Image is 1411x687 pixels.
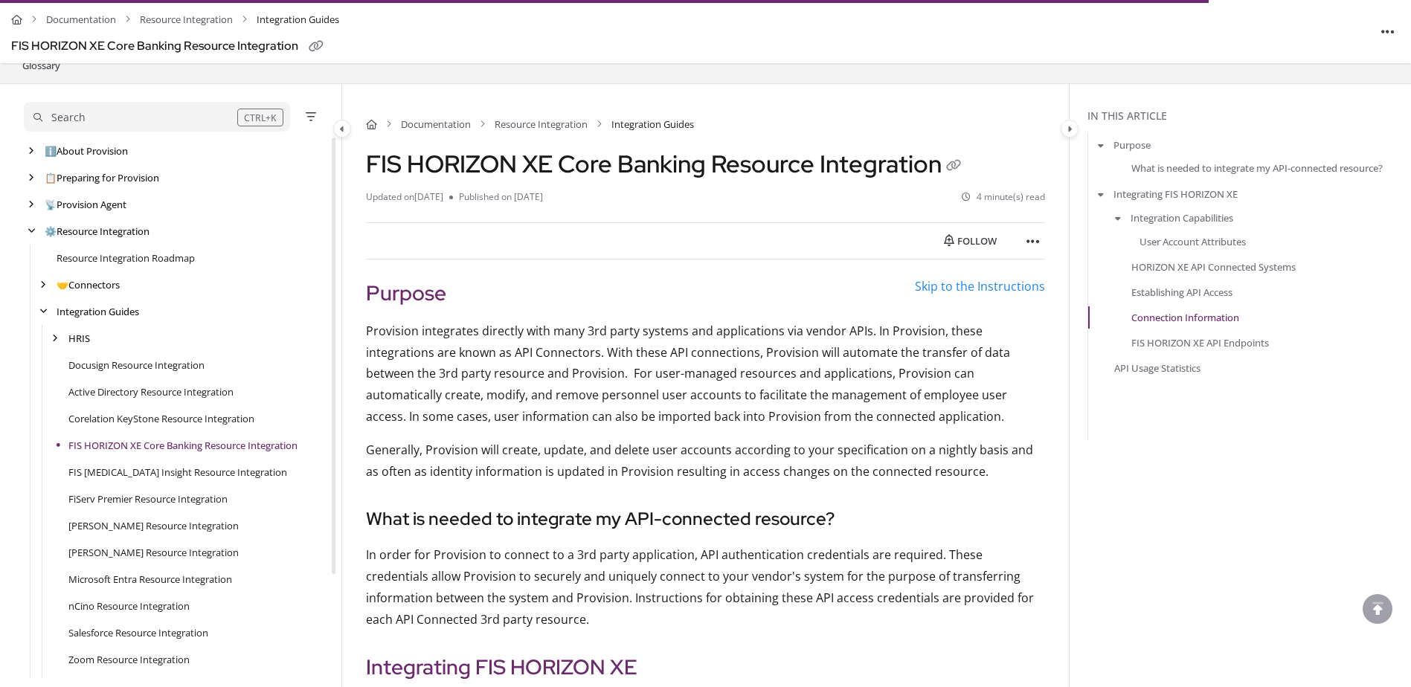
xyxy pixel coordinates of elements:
a: Provision Agent [45,197,126,212]
h1: FIS HORIZON XE Core Banking Resource Integration [366,149,965,178]
div: Search [51,109,86,126]
button: Search [24,102,290,132]
button: arrow [1111,210,1125,226]
p: Generally, Provision will create, update, and delete user accounts according to your specificatio... [366,439,1045,483]
button: Copy link of FIS HORIZON XE Core Banking Resource Integration [942,155,965,178]
li: Updated on [DATE] [366,190,449,204]
div: arrow [24,225,39,239]
a: Microsoft Entra Resource Integration [68,572,232,587]
a: Resource Integration Roadmap [57,251,195,265]
div: arrow [24,198,39,212]
div: In this article [1087,108,1405,124]
li: 4 minute(s) read [962,190,1045,204]
a: Docusign Resource Integration [68,358,205,372]
button: Article more options [1376,19,1400,43]
h2: Integrating FIS HORIZON XE [366,651,1045,683]
span: Integration Guides [611,117,694,132]
span: ⚙️ [45,225,57,238]
a: Preparing for Provision [45,170,159,185]
a: FIS HORIZON XE API Endpoints [1131,335,1269,350]
span: 📋 [45,171,57,184]
a: Connectors [57,277,120,292]
a: Zoom Resource Integration [68,652,190,667]
button: Follow [931,229,1009,253]
h3: What is needed to integrate my API-connected resource? [366,506,1045,532]
a: Jack Henry Symitar Resource Integration [68,545,239,560]
button: Copy link of [304,35,328,59]
span: 🤝 [57,278,68,291]
a: What is needed to integrate my API-connected resource? [1131,161,1383,175]
a: Integrating FIS HORIZON XE [1113,187,1238,201]
a: Salesforce Resource Integration [68,625,208,640]
a: FIS HORIZON XE Core Banking Resource Integration [68,438,298,453]
div: CTRL+K [237,109,283,126]
a: User Account Attributes [1140,233,1246,248]
a: Home [11,9,22,30]
button: Category toggle [1061,120,1079,138]
a: Active Directory Resource Integration [68,384,234,399]
button: Category toggle [333,120,351,138]
a: Integration Guides [57,304,139,319]
div: arrow [24,144,39,158]
a: Purpose [1113,138,1151,152]
button: Article more options [1021,229,1045,253]
div: arrow [48,332,62,346]
a: Documentation [401,117,471,132]
div: FIS HORIZON XE Core Banking Resource Integration [11,36,298,57]
li: Published on [DATE] [449,190,543,204]
a: Resource Integration [140,9,233,30]
a: Glossary [21,57,62,74]
a: API Usage Statistics [1114,361,1201,375]
button: Filter [302,108,320,126]
a: Resource Integration [45,224,150,239]
h2: Purpose [366,277,1045,309]
a: nCino Resource Integration [68,599,190,613]
a: Documentation [46,9,116,30]
span: ℹ️ [45,144,57,158]
a: FiServ Premier Resource Integration [68,491,228,506]
a: Resource Integration [495,117,588,132]
p: In order for Provision to connect to a 3rd party application, API authentication credentials are ... [366,544,1045,630]
div: scroll to top [1363,594,1392,624]
a: Corelation KeyStone Resource Integration [68,411,254,426]
p: Provision integrates directly with many 3rd party systems and applications via vendor APIs. In Pr... [366,320,1045,428]
a: HRIS [68,331,90,346]
span: Integration Guides [257,9,339,30]
a: Skip to the Instructions [915,278,1045,294]
button: arrow [1094,137,1108,153]
a: FIS IBS Insight Resource Integration [68,465,287,480]
div: arrow [36,305,51,319]
a: Jack Henry SilverLake Resource Integration [68,518,239,533]
a: HORIZON XE API Connected Systems [1131,259,1296,274]
a: Connection Information [1131,310,1239,325]
a: Integration Capabilities [1131,210,1233,225]
a: Establishing API Access [1131,285,1232,300]
a: Home [366,117,377,132]
div: arrow [24,171,39,185]
button: arrow [1094,186,1108,202]
span: 📡 [45,198,57,211]
a: About Provision [45,143,128,158]
div: arrow [36,278,51,292]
